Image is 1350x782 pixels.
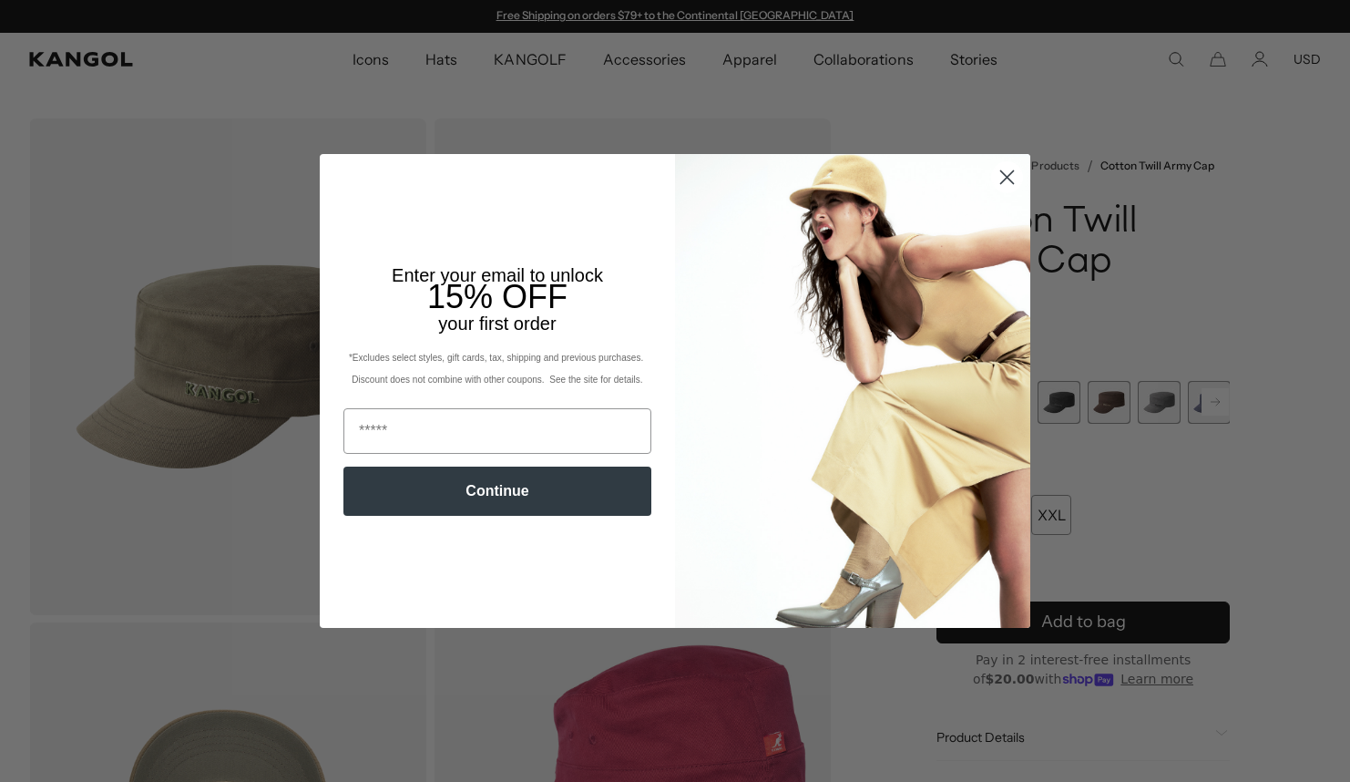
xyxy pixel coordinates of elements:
span: *Excludes select styles, gift cards, tax, shipping and previous purchases. Discount does not comb... [349,353,646,385]
button: Close dialog [991,161,1023,193]
button: Continue [343,467,651,516]
span: Enter your email to unlock [392,265,603,285]
img: 93be19ad-e773-4382-80b9-c9d740c9197f.jpeg [675,154,1030,628]
span: your first order [438,314,556,334]
input: Email [343,408,651,454]
span: 15% OFF [427,278,568,315]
